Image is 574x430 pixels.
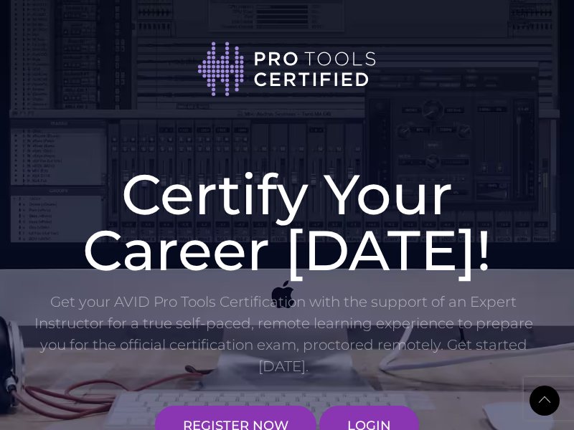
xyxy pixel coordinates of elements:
h1: Certify Your Career [DATE]! [29,166,545,278]
a: Back to Top [530,386,560,416]
p: Get your AVID Pro Tools Certification with the support of an Expert Instructor for a true self-pa... [29,291,538,377]
img: Pro Tools Certified logo [197,40,377,98]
